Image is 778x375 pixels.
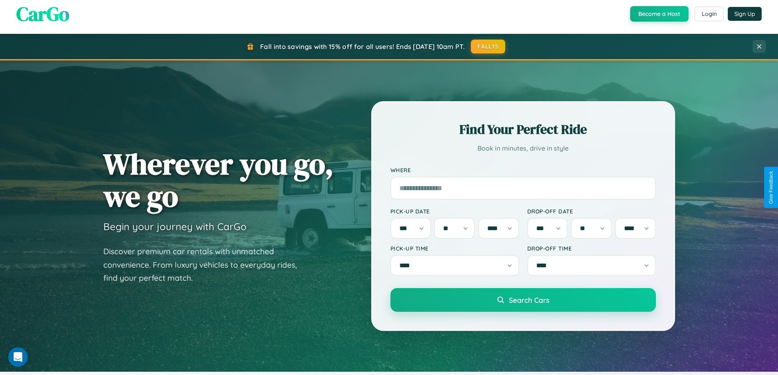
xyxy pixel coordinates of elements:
span: Fall into savings with 15% off for all users! Ends [DATE] 10am PT. [260,42,465,51]
span: CarGo [16,0,69,27]
iframe: Intercom live chat [8,347,28,367]
p: Discover premium car rentals with unmatched convenience. From luxury vehicles to everyday rides, ... [103,245,308,285]
h3: Begin your journey with CarGo [103,220,247,233]
label: Pick-up Date [390,208,519,215]
button: Login [695,7,724,21]
span: Search Cars [509,295,549,304]
label: Drop-off Date [527,208,656,215]
label: Pick-up Time [390,245,519,252]
div: Give Feedback [768,171,774,204]
h2: Find Your Perfect Ride [390,120,656,138]
button: Become a Host [630,6,689,22]
button: Sign Up [728,7,762,21]
button: FALL15 [471,40,505,53]
button: Search Cars [390,288,656,312]
label: Where [390,166,656,173]
p: Book in minutes, drive in style [390,142,656,154]
h1: Wherever you go, we go [103,148,334,212]
label: Drop-off Time [527,245,656,252]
